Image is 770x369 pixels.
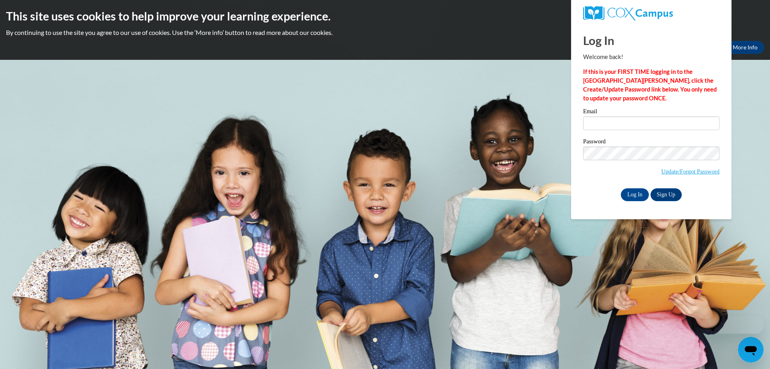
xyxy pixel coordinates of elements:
a: Sign Up [650,188,682,201]
img: COX Campus [583,6,673,20]
h1: Log In [583,32,719,49]
p: Welcome back! [583,53,719,61]
iframe: Message from company [701,316,764,334]
a: More Info [726,41,764,54]
strong: If this is your FIRST TIME logging in to the [GEOGRAPHIC_DATA][PERSON_NAME], click the Create/Upd... [583,68,717,102]
a: Update/Forgot Password [661,168,719,175]
input: Log In [621,188,649,201]
iframe: Button to launch messaging window [738,337,764,363]
label: Email [583,108,719,116]
a: COX Campus [583,6,719,20]
p: By continuing to use the site you agree to our use of cookies. Use the ‘More info’ button to read... [6,28,764,37]
h2: This site uses cookies to help improve your learning experience. [6,8,764,24]
label: Password [583,139,719,147]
